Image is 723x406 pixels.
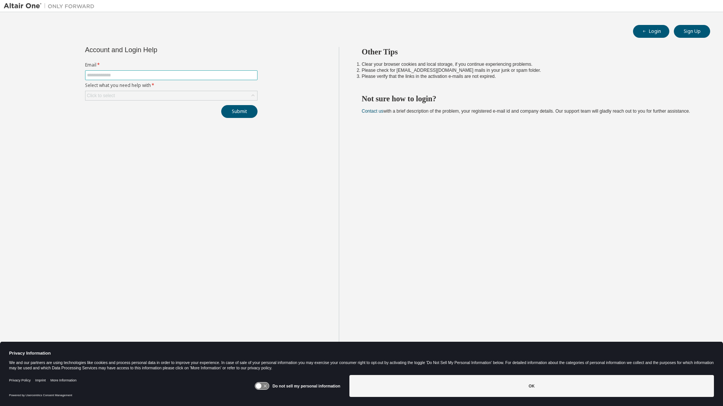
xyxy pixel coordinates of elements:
[85,62,258,68] label: Email
[362,73,697,79] li: Please verify that the links in the activation e-mails are not expired.
[362,67,697,73] li: Please check for [EMAIL_ADDRESS][DOMAIN_NAME] mails in your junk or spam folder.
[362,94,697,104] h2: Not sure how to login?
[674,25,710,38] button: Sign Up
[85,91,257,100] div: Click to select
[362,61,697,67] li: Clear your browser cookies and local storage, if you continue experiencing problems.
[85,47,223,53] div: Account and Login Help
[85,82,258,88] label: Select what you need help with
[633,25,669,38] button: Login
[221,105,258,118] button: Submit
[362,108,690,114] span: with a brief description of the problem, your registered e-mail id and company details. Our suppo...
[87,93,115,99] div: Click to select
[362,108,383,114] a: Contact us
[362,47,697,57] h2: Other Tips
[4,2,98,10] img: Altair One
